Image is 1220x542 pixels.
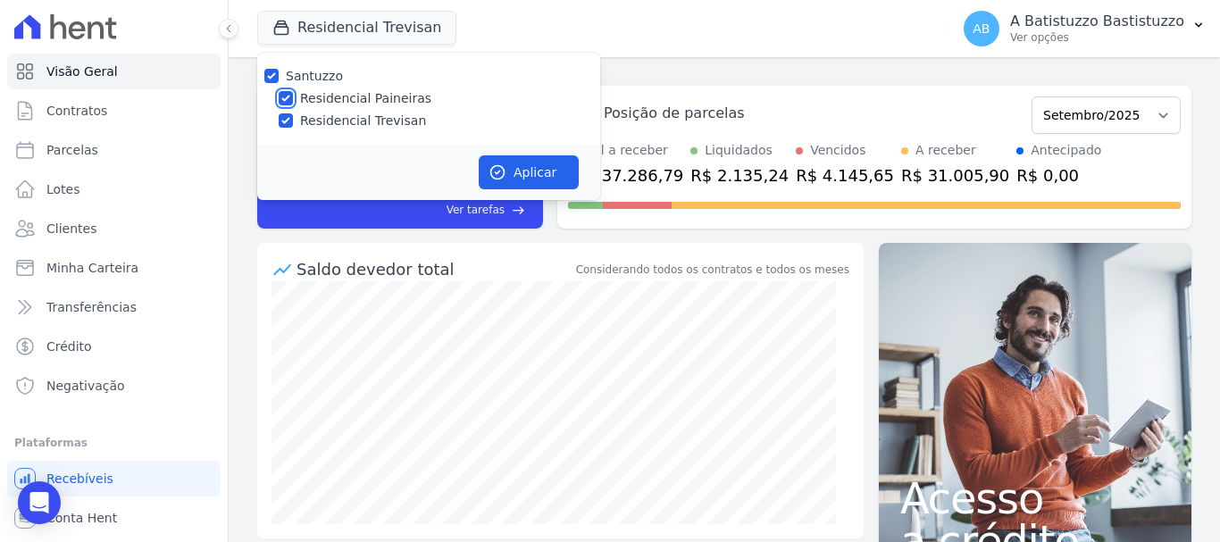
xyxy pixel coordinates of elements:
div: A receber [915,141,976,160]
div: Total a receber [575,141,683,160]
a: Negativação [7,368,221,404]
span: Lotes [46,180,80,198]
span: Ver tarefas [447,202,505,218]
div: Posição de parcelas [604,103,745,124]
button: Residencial Trevisan [257,11,456,45]
span: Minha Carteira [46,259,138,277]
div: R$ 37.286,79 [575,163,683,188]
label: Residencial Trevisan [300,112,426,130]
div: R$ 31.005,90 [901,163,1009,188]
a: Crédito [7,329,221,364]
div: Saldo devedor total [297,257,572,281]
a: Transferências [7,289,221,325]
span: Crédito [46,338,92,355]
span: Negativação [46,377,125,395]
span: AB [973,22,990,35]
div: Antecipado [1031,141,1101,160]
label: Residencial Paineiras [300,89,431,108]
a: Lotes [7,171,221,207]
div: Vencidos [810,141,865,160]
span: Clientes [46,220,96,238]
span: east [512,204,525,217]
label: Santuzzo [286,69,343,83]
span: Transferências [46,298,137,316]
div: Plataformas [14,432,213,454]
p: Ver opções [1010,30,1184,45]
a: Clientes [7,211,221,246]
div: R$ 2.135,24 [690,163,789,188]
a: Ver tarefas east [323,202,525,218]
span: Parcelas [46,141,98,159]
div: R$ 0,00 [1016,163,1101,188]
a: Recebíveis [7,461,221,496]
button: Aplicar [479,155,579,189]
div: Open Intercom Messenger [18,481,61,524]
span: Contratos [46,102,107,120]
a: Minha Carteira [7,250,221,286]
span: Conta Hent [46,509,117,527]
a: Conta Hent [7,500,221,536]
div: Liquidados [705,141,773,160]
a: Contratos [7,93,221,129]
button: AB A Batistuzzo Bastistuzzo Ver opções [949,4,1220,54]
a: Visão Geral [7,54,221,89]
span: Visão Geral [46,63,118,80]
span: Acesso [900,477,1170,520]
p: A Batistuzzo Bastistuzzo [1010,13,1184,30]
a: Parcelas [7,132,221,168]
div: R$ 4.145,65 [796,163,894,188]
span: Recebíveis [46,470,113,488]
div: Considerando todos os contratos e todos os meses [576,262,849,278]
